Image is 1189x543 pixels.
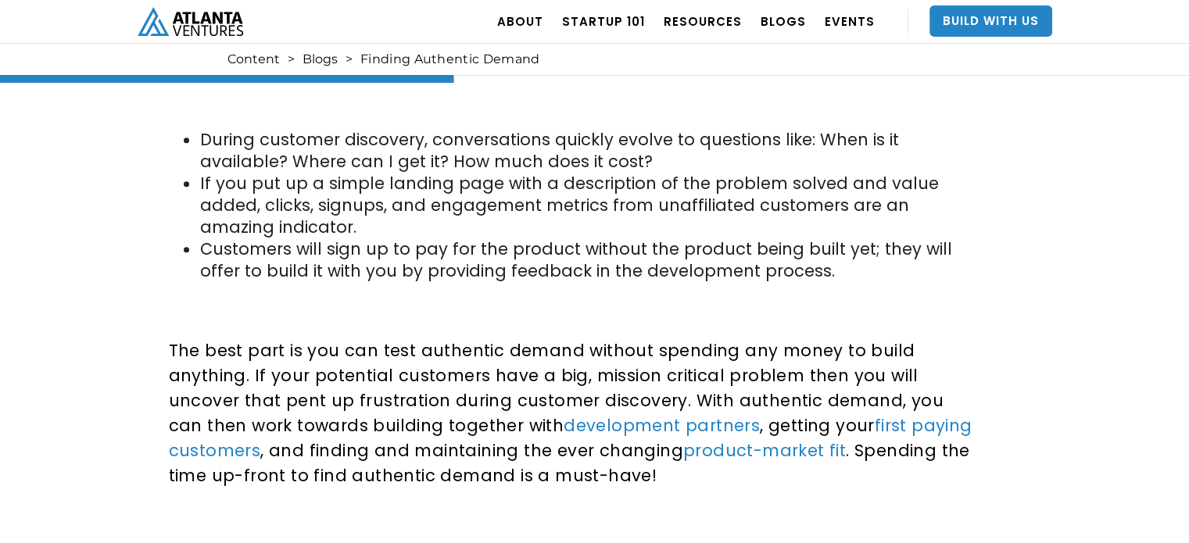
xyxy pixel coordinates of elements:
div: > [288,52,295,67]
a: Blogs [303,52,338,67]
div: > [346,52,353,67]
a: first paying customers [169,414,972,462]
li: If you put up a simple landing page with a description of the problem solved and value added, cli... [200,173,977,238]
a: development partners [564,414,760,437]
li: During customer discovery, conversations quickly evolve to questions like: When is it available? ... [200,129,977,173]
p: The best part is you can test authentic demand without spending any money to build anything. If y... [169,338,977,488]
a: Content [227,52,280,67]
li: Customers will sign up to pay for the product without the product being built yet; they will offe... [200,238,977,282]
div: Finding Authentic Demand [360,52,539,67]
a: product-market fit [683,439,846,462]
a: Build With Us [929,5,1052,37]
